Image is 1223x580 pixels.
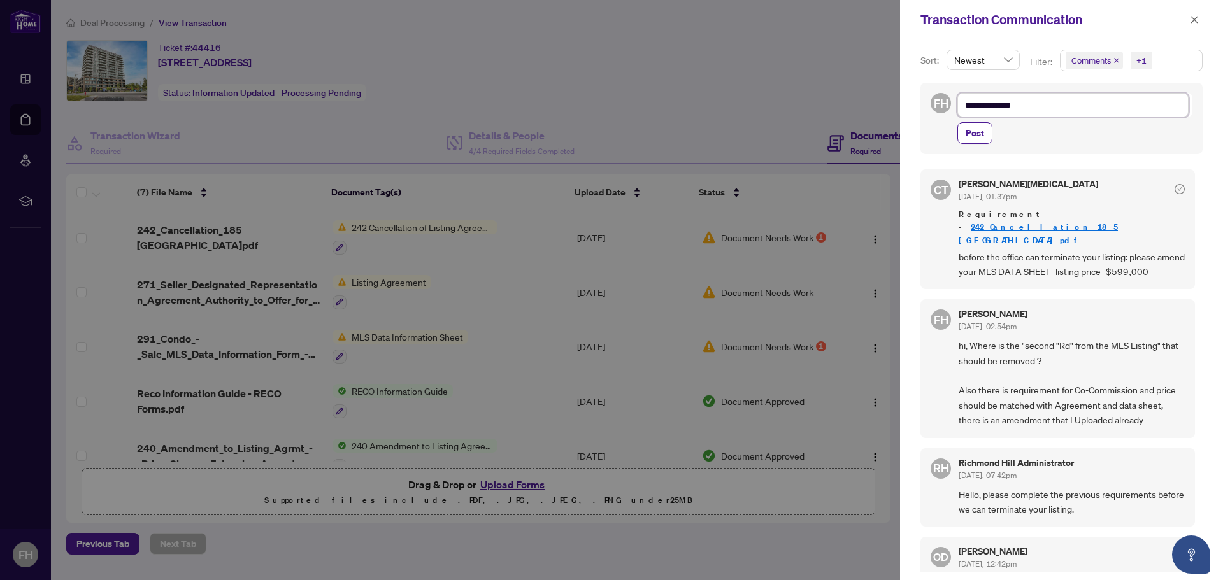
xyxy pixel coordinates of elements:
[1190,15,1199,24] span: close
[934,181,948,199] span: CT
[954,50,1012,69] span: Newest
[959,470,1017,480] span: [DATE], 07:42pm
[1071,54,1111,67] span: Comments
[959,458,1074,467] h5: Richmond Hill Administrator
[959,559,1017,569] span: [DATE], 12:42pm
[934,311,948,329] span: FH
[920,10,1186,29] div: Transaction Communication
[966,123,984,143] span: Post
[920,53,941,67] p: Sort:
[959,338,1185,427] span: hi, Where is the "second "Rd" from the MLS Listing" that should be removed ? Also there is requir...
[959,192,1017,201] span: [DATE], 01:37pm
[959,222,1118,245] a: 242_Cancellation_185 [GEOGRAPHIC_DATA]pdf
[959,309,1027,318] h5: [PERSON_NAME]
[959,180,1098,188] h5: [PERSON_NAME][MEDICAL_DATA]
[1030,55,1054,69] p: Filter:
[933,549,948,565] span: OD
[1113,57,1120,64] span: close
[934,94,948,112] span: FH
[959,208,1185,246] span: Requirement -
[1175,184,1185,194] span: check-circle
[1066,52,1123,69] span: Comments
[959,250,1185,279] span: before the office can terminate your listing: please amend your MLS DATA SHEET- listing price- $5...
[959,322,1017,331] span: [DATE], 02:54pm
[959,547,1027,556] h5: [PERSON_NAME]
[933,459,949,477] span: RH
[957,122,992,144] button: Post
[1136,54,1147,67] div: +1
[1172,535,1210,574] button: Open asap
[959,487,1185,517] span: Hello, please complete the previous requirements before we can terminate your listing.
